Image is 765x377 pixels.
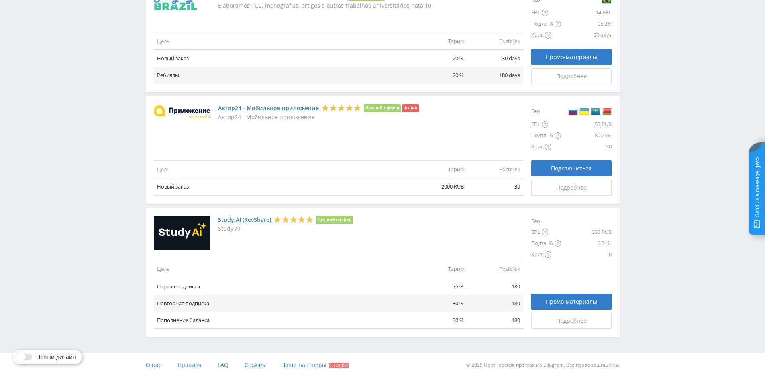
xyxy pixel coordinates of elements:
a: Подробнее [531,180,612,196]
a: Cookies [245,353,265,377]
a: Автор24 - Мобильное приложение [218,105,319,111]
td: 30 % [411,312,467,329]
td: Тариф [411,32,467,50]
td: 75 % [411,278,467,295]
td: 30 % [411,295,467,312]
div: 80.75% [561,130,612,141]
div: 0 [561,249,612,260]
div: 20 days [561,30,612,41]
td: 30 days [467,50,523,67]
a: Подробнее [531,313,612,329]
td: Первая подписка [154,278,411,295]
td: Пополнение баланса [154,312,411,329]
span: Скидки [329,363,349,368]
td: 180 [467,312,523,329]
a: О нас [146,353,161,377]
span: Промо-материалы [546,298,597,305]
td: 180 [467,278,523,295]
div: Гео [531,216,561,227]
td: 2000 RUB [411,178,467,195]
td: Postclick [467,32,523,50]
td: Цель [154,260,411,278]
td: 180 [467,295,523,312]
span: Правила [177,361,202,369]
td: Новый заказ [154,178,411,195]
td: Цель [154,32,411,50]
span: Наши партнеры [281,361,326,369]
td: Тариф [411,260,467,278]
li: Лучший оффер [364,104,401,112]
span: Подробнее [556,184,587,191]
img: Study AI (RevShare) [154,216,210,251]
span: О нас [146,361,161,369]
p: Elaboramos TCC, monografias, artigos e outros trabalhos universitários nota 10 [218,2,431,9]
span: Промо-материалы [546,54,597,60]
span: Cookies [245,361,265,369]
td: Повторная подписка [154,295,411,312]
div: Подтв. % [531,238,561,249]
div: Холд [531,30,561,41]
span: Подробнее [556,73,587,79]
span: Подключиться [551,165,592,172]
a: Промо-материалы [531,294,612,310]
span: Новый дизайн [36,354,76,360]
img: Автор24 - Мобильное приложение [154,105,210,119]
td: Postclick [467,260,523,278]
div: 95.3% [561,18,612,30]
div: 5 Stars [321,103,361,112]
div: 53 RUB [561,119,612,130]
a: Study AI (RevShare) [218,217,271,223]
td: 180 days [467,67,523,84]
li: Лучший оффер [316,216,353,224]
a: Наши партнеры Скидки [281,353,349,377]
div: 14 BRL [561,7,612,18]
td: 20 % [411,67,467,84]
li: Акция [402,104,419,112]
div: Гео [531,104,561,119]
a: Правила [177,353,202,377]
button: Подключиться [531,160,612,176]
td: 30 [467,178,523,195]
span: Подробнее [556,318,587,324]
div: 30 [561,141,612,152]
td: Тариф [411,161,467,178]
a: Промо-материалы [531,49,612,65]
td: Цель [154,161,411,178]
div: EPL [531,7,561,18]
td: Новый заказ [154,50,411,67]
a: FAQ [218,353,228,377]
div: 8.31% [561,238,612,249]
td: Ребиллы [154,67,411,84]
div: Холд [531,249,561,260]
div: Подтв. % [531,18,561,30]
div: © 2025 Партнёрская программа Edugram. Все права защищены. [386,353,619,377]
div: 330 RUB [561,227,612,238]
p: Study AI [218,225,353,232]
div: EPL [531,119,561,130]
td: Postclick [467,161,523,178]
div: EPL [531,227,561,238]
td: 20 % [411,50,467,67]
div: Подтв. % [531,130,561,141]
a: Подробнее [531,68,612,84]
div: Холд [531,141,561,152]
div: 5 Stars [273,215,314,223]
span: FAQ [218,361,228,369]
p: Автор24 - Мобильное приложение [218,114,419,120]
